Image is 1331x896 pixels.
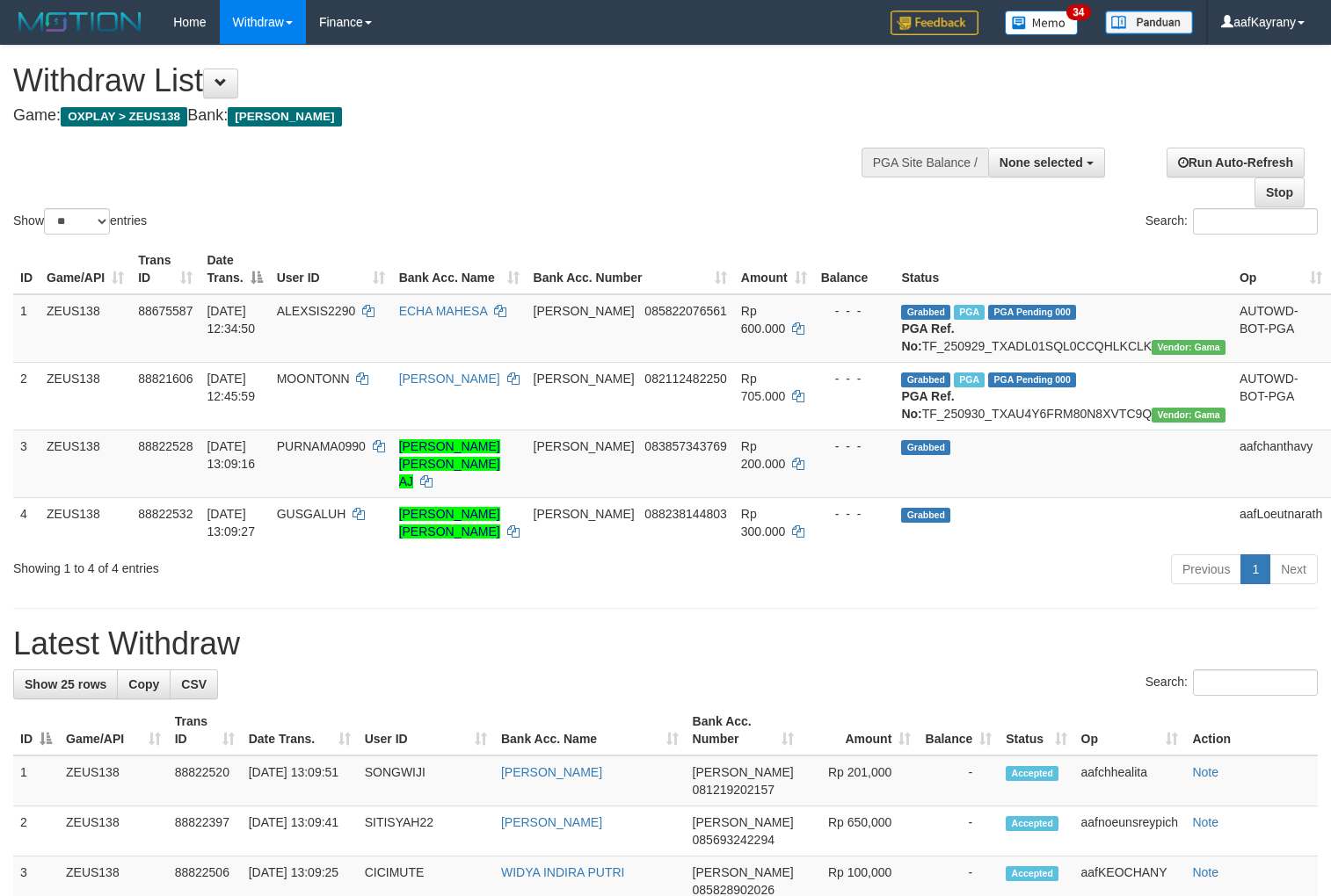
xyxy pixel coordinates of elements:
[117,669,171,699] a: Copy
[741,304,786,336] span: Rp 600.000
[128,677,159,691] span: Copy
[13,244,40,294] th: ID
[1269,554,1318,584] a: Next
[534,439,635,453] span: [PERSON_NAME]
[534,372,635,386] span: [PERSON_NAME]
[901,508,950,523] span: Grabbed
[13,107,869,125] h4: Game: Bank:
[44,208,110,235] select: Showentries
[277,439,366,453] span: PURNAMA0990
[1192,765,1218,779] a: Note
[918,755,999,806] td: -
[13,755,59,806] td: 1
[242,755,358,806] td: [DATE] 13:09:51
[988,305,1076,320] span: PGA Pending
[1233,362,1329,430] td: AUTOWD-BOT-PGA
[168,705,242,755] th: Trans ID: activate to sort column ascending
[1105,11,1193,34] img: panduan.png
[534,507,635,521] span: [PERSON_NAME]
[277,304,356,318] span: ALEXSIS2290
[1146,208,1318,235] label: Search:
[1152,340,1226,355] span: Vendor URL: https://trx31.1velocity.biz
[1074,806,1186,856] td: aafnoeunsreypich
[181,677,207,691] span: CSV
[138,304,193,318] span: 88675587
[693,865,794,879] span: [PERSON_NAME]
[277,372,350,386] span: MOONTONN
[901,389,954,421] b: PGA Ref. No:
[821,370,888,387] div: - - -
[686,705,801,755] th: Bank Acc. Number: activate to sort column ascending
[40,497,131,547] td: ZEUS138
[13,626,1318,661] h1: Latest Withdraw
[644,304,726,318] span: Copy 085822076561 to clipboard
[13,806,59,856] td: 2
[693,783,775,797] span: Copy 081219202157 to clipboard
[13,208,147,235] label: Show entries
[358,806,494,856] td: SITISYAH22
[13,63,869,98] h1: Withdraw List
[13,362,40,430] td: 2
[1233,294,1329,363] td: AUTOWD-BOT-PGA
[1171,554,1241,584] a: Previous
[894,244,1233,294] th: Status
[138,507,193,521] span: 88822532
[13,705,59,755] th: ID: activate to sort column descending
[59,705,168,755] th: Game/API: activate to sort column ascending
[40,362,131,430] td: ZEUS138
[1193,669,1318,696] input: Search:
[741,372,786,403] span: Rp 705.000
[25,677,106,691] span: Show 25 rows
[399,439,500,488] a: [PERSON_NAME] [PERSON_NAME] AJ
[207,439,255,471] span: [DATE] 13:09:16
[501,815,602,829] a: [PERSON_NAME]
[207,507,255,538] span: [DATE] 13:09:27
[270,244,392,294] th: User ID: activate to sort column ascending
[894,294,1233,363] td: TF_250929_TXADL01SQL0CCQHLKCLK
[207,304,255,336] span: [DATE] 12:34:50
[1233,430,1329,497] td: aafchanthavy
[277,507,346,521] span: GUSGALUH
[901,372,950,387] span: Grabbed
[1074,705,1186,755] th: Op: activate to sort column ascending
[168,755,242,806] td: 88822520
[1074,755,1186,806] td: aafchhealita
[1193,208,1318,235] input: Search:
[501,765,602,779] a: [PERSON_NAME]
[891,11,978,35] img: Feedback.jpg
[954,305,985,320] span: Marked by aafpengsreynich
[228,107,341,126] span: [PERSON_NAME]
[501,865,625,879] a: WIDYA INDIRA PUTRI
[527,244,734,294] th: Bank Acc. Number: activate to sort column ascending
[358,755,494,806] td: SONGWIJI
[138,439,193,453] span: 88822528
[741,507,786,538] span: Rp 300.000
[13,553,542,577] div: Showing 1 to 4 of 4 entries
[59,755,168,806] td: ZEUS138
[61,107,187,126] span: OXPLAY > ZEUS138
[901,305,950,320] span: Grabbed
[918,705,999,755] th: Balance: activate to sort column ascending
[988,148,1105,177] button: None selected
[13,430,40,497] td: 3
[168,806,242,856] td: 88822397
[821,437,888,455] div: - - -
[207,372,255,403] span: [DATE] 12:45:59
[200,244,269,294] th: Date Trans.: activate to sort column descending
[1192,865,1218,879] a: Note
[862,148,988,177] div: PGA Site Balance /
[1185,705,1318,755] th: Action
[821,505,888,523] div: - - -
[644,372,726,386] span: Copy 082112482250 to clipboard
[1167,148,1305,177] a: Run Auto-Refresh
[13,669,118,699] a: Show 25 rows
[1006,816,1058,831] span: Accepted
[801,806,919,856] td: Rp 650,000
[40,430,131,497] td: ZEUS138
[170,669,218,699] a: CSV
[1005,11,1079,35] img: Button%20Memo.svg
[741,439,786,471] span: Rp 200.000
[999,705,1073,755] th: Status: activate to sort column ascending
[1146,669,1318,696] label: Search:
[399,372,500,386] a: [PERSON_NAME]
